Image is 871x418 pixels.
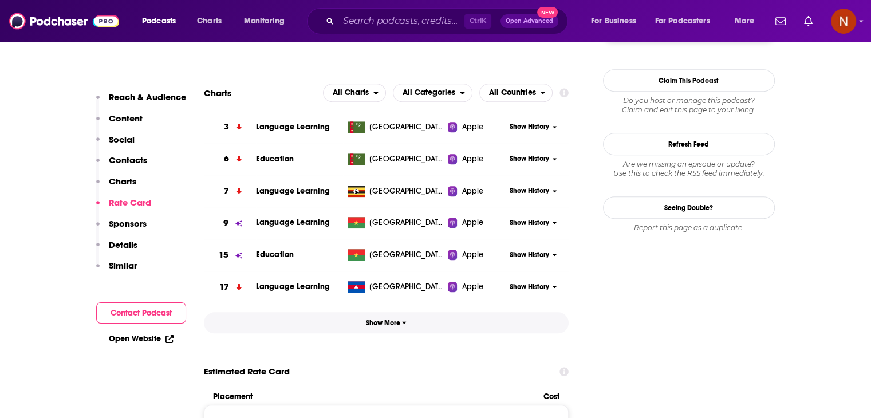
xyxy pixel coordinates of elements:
[190,12,228,30] a: Charts
[338,12,464,30] input: Search podcasts, credits, & more...
[506,218,561,228] button: Show History
[462,153,483,165] span: Apple
[256,218,330,227] span: Language Learning
[109,197,151,208] p: Rate Card
[510,250,549,260] span: Show History
[510,122,549,132] span: Show History
[369,153,444,165] span: Turkmenistan
[109,176,136,187] p: Charts
[510,218,549,228] span: Show History
[462,186,483,197] span: Apple
[109,260,137,271] p: Similar
[648,12,727,30] button: open menu
[603,223,775,232] div: Report this page as a duplicate.
[256,154,294,164] a: Education
[369,121,444,133] span: Turkmenistan
[369,249,444,261] span: Burkina Faso
[735,13,754,29] span: More
[506,154,561,164] button: Show History
[506,18,553,24] span: Open Advanced
[369,217,444,228] span: Burkina Faso
[343,249,448,261] a: [GEOGRAPHIC_DATA]
[204,207,256,239] a: 9
[464,14,491,29] span: Ctrl K
[727,12,768,30] button: open menu
[799,11,817,31] a: Show notifications dropdown
[109,92,186,102] p: Reach & Audience
[831,9,856,34] span: Logged in as AdelNBM
[831,9,856,34] img: User Profile
[771,11,790,31] a: Show notifications dropdown
[506,250,561,260] button: Show History
[343,153,448,165] a: [GEOGRAPHIC_DATA]
[134,12,191,30] button: open menu
[96,302,186,324] button: Contact Podcast
[448,186,506,197] a: Apple
[393,84,472,102] button: open menu
[236,12,299,30] button: open menu
[9,10,119,32] img: Podchaser - Follow, Share and Rate Podcasts
[256,186,330,196] a: Language Learning
[591,13,636,29] span: For Business
[343,121,448,133] a: [GEOGRAPHIC_DATA]
[204,143,256,175] a: 6
[462,217,483,228] span: Apple
[96,239,137,261] button: Details
[109,334,174,344] a: Open Website
[448,217,506,228] a: Apple
[96,218,147,239] button: Sponsors
[603,69,775,92] button: Claim This Podcast
[603,96,775,115] div: Claim and edit this page to your liking.
[223,216,228,230] h3: 9
[109,218,147,229] p: Sponsors
[343,186,448,197] a: [GEOGRAPHIC_DATA]
[142,13,176,29] span: Podcasts
[537,7,558,18] span: New
[256,250,294,259] a: Education
[462,249,483,261] span: Apple
[204,361,290,382] span: Estimated Rate Card
[506,186,561,196] button: Show History
[506,122,561,132] button: Show History
[96,176,136,197] button: Charts
[393,84,472,102] h2: Categories
[603,196,775,219] a: Seeing Double?
[655,13,710,29] span: For Podcasters
[603,96,775,105] span: Do you host or manage this podcast?
[96,155,147,176] button: Contacts
[369,281,444,293] span: Cambodia
[109,239,137,250] p: Details
[96,113,143,134] button: Content
[583,12,651,30] button: open menu
[323,84,386,102] h2: Platforms
[96,197,151,218] button: Rate Card
[489,89,536,97] span: All Countries
[603,160,775,178] div: Are we missing an episode or update? Use this to check the RSS feed immediately.
[204,271,256,303] a: 17
[343,217,448,228] a: [GEOGRAPHIC_DATA]
[448,121,506,133] a: Apple
[366,319,407,327] span: Show More
[403,89,455,97] span: All Categories
[204,175,256,207] a: 7
[109,155,147,165] p: Contacts
[96,134,135,155] button: Social
[603,133,775,155] button: Refresh Feed
[204,239,256,271] a: 15
[831,9,856,34] button: Show profile menu
[109,134,135,145] p: Social
[479,84,553,102] button: open menu
[256,282,330,291] a: Language Learning
[510,154,549,164] span: Show History
[244,13,285,29] span: Monitoring
[369,186,444,197] span: Uganda
[343,281,448,293] a: [GEOGRAPHIC_DATA]
[500,14,558,28] button: Open AdvancedNew
[479,84,553,102] h2: Countries
[256,122,330,132] a: Language Learning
